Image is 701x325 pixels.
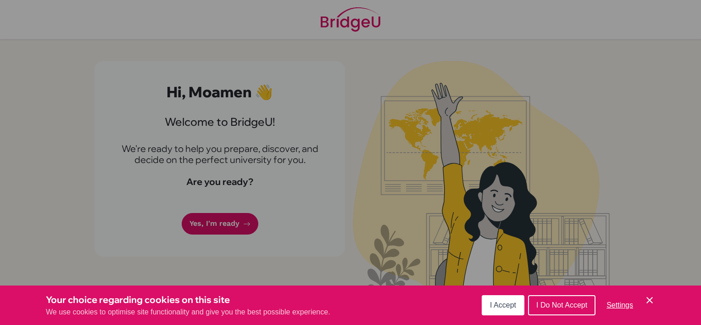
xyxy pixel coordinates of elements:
span: Settings [606,301,633,309]
button: I Do Not Accept [528,295,595,315]
span: I Accept [490,301,516,309]
button: I Accept [482,295,524,315]
button: Save and close [644,295,655,306]
button: Settings [599,296,640,314]
h3: Your choice regarding cookies on this site [46,293,330,307]
p: We use cookies to optimise site functionality and give you the best possible experience. [46,307,330,318]
span: I Do Not Accept [536,301,587,309]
